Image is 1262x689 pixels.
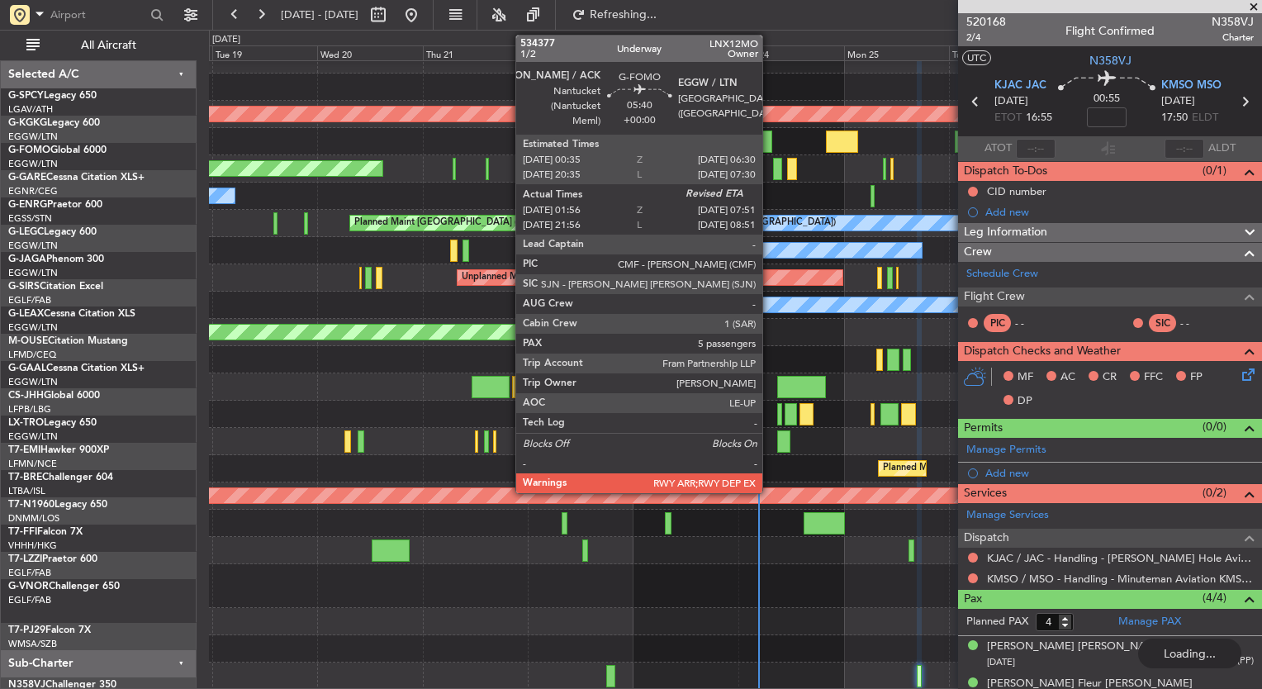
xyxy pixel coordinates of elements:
a: G-FOMOGlobal 6000 [8,145,107,155]
span: G-ENRG [8,200,47,210]
a: WMSA/SZB [8,638,57,650]
div: Planned Maint [GEOGRAPHIC_DATA] ([GEOGRAPHIC_DATA]) [354,211,614,235]
a: G-SIRSCitation Excel [8,282,103,292]
a: G-SPCYLegacy 650 [8,91,97,101]
div: Tue 19 [212,45,317,60]
span: G-VNOR [8,582,49,592]
a: T7-FFIFalcon 7X [8,527,83,537]
span: [DATE] [994,93,1028,110]
span: 2/4 [966,31,1006,45]
label: Planned PAX [966,614,1028,630]
div: Add new [985,466,1254,480]
span: ETOT [994,110,1022,126]
a: G-KGKGLegacy 600 [8,118,100,128]
div: PIC [984,314,1011,332]
span: T7-N1960 [8,500,55,510]
div: Sun 24 [738,45,843,60]
a: Manage Services [966,507,1049,524]
span: 520168 [966,13,1006,31]
a: VHHH/HKG [8,539,57,552]
a: Schedule Crew [966,266,1038,283]
span: KMSO MSO [1161,78,1222,94]
span: Dispatch [964,529,1009,548]
a: LX-TROLegacy 650 [8,418,97,428]
span: (0/2) [1203,484,1226,501]
a: G-ENRGPraetor 600 [8,200,102,210]
a: EGGW/LTN [8,267,58,279]
div: [DATE] [212,33,240,47]
a: EGGW/LTN [8,376,58,388]
a: Manage PAX [1118,614,1181,630]
button: All Aircraft [18,32,179,59]
button: UTC [962,50,991,65]
div: Planned Maint Chester [565,429,660,454]
span: Permits [964,419,1003,438]
a: CS-JHHGlobal 6000 [8,391,100,401]
span: Services [964,484,1007,503]
div: Loading... [1138,639,1241,668]
div: Tue 26 [949,45,1054,60]
div: Planned Maint Warsaw ([GEOGRAPHIC_DATA]) [883,456,1082,481]
a: EGGW/LTN [8,131,58,143]
span: N358VJ [1089,52,1132,69]
span: All Aircraft [43,40,174,51]
div: Owner [668,292,696,317]
span: (0/1) [1203,162,1226,179]
span: 00:55 [1094,91,1120,107]
a: Manage Permits [966,442,1046,459]
span: 16:55 [1026,110,1052,126]
span: T7-BRE [8,473,42,482]
a: LFMD/CEQ [8,349,56,361]
span: FP [1190,369,1203,386]
div: No Crew Cannes (Mandelieu) [638,238,760,263]
span: Dispatch To-Dos [964,162,1047,181]
span: G-KGKG [8,118,47,128]
div: [PERSON_NAME] [PERSON_NAME] [987,639,1165,655]
div: - - [1015,316,1052,330]
span: T7-PJ29 [8,625,45,635]
span: [DATE] - [DATE] [281,7,358,22]
div: Thu 21 [423,45,528,60]
span: G-LEAX [8,309,44,319]
span: Crew [964,243,992,262]
span: FFC [1144,369,1163,386]
a: KMSO / MSO - Handling - Minuteman Aviation KMSO / MSO [987,572,1254,586]
a: EGNR/CEG [8,185,58,197]
span: CR [1103,369,1117,386]
span: G-FOMO [8,145,50,155]
span: G-SPCY [8,91,44,101]
span: 17:50 [1161,110,1188,126]
span: Charter [1212,31,1254,45]
a: DNMM/LOS [8,512,59,525]
span: ELDT [1192,110,1218,126]
span: LX-TRO [8,418,44,428]
div: Add new [985,205,1254,219]
a: G-VNORChallenger 650 [8,582,120,592]
a: LTBA/ISL [8,485,45,497]
a: T7-BREChallenger 604 [8,473,113,482]
a: T7-N1960Legacy 650 [8,500,107,510]
span: MF [1018,369,1033,386]
a: EGLF/FAB [8,594,51,606]
a: LFPB/LBG [8,403,51,416]
a: T7-EMIHawker 900XP [8,445,109,455]
span: KJAC JAC [994,78,1046,94]
span: Leg Information [964,223,1047,242]
span: Flight Crew [964,287,1025,306]
div: - - [1180,316,1217,330]
div: Flight Confirmed [1065,22,1155,40]
span: [DATE] [987,656,1015,668]
span: Dispatch Checks and Weather [964,342,1121,361]
a: EGSS/STN [8,212,52,225]
a: EGLF/FAB [8,294,51,306]
div: Fri 22 [528,45,633,60]
input: --:-- [1016,139,1056,159]
div: Unplanned Maint Oxford ([GEOGRAPHIC_DATA]) [462,265,669,290]
span: G-LEGC [8,227,44,237]
span: G-SIRS [8,282,40,292]
span: ALDT [1208,140,1236,157]
button: Refreshing... [564,2,663,28]
a: G-GAALCessna Citation XLS+ [8,364,145,373]
input: Airport [50,2,145,27]
div: Planned Maint [GEOGRAPHIC_DATA] ([GEOGRAPHIC_DATA]) [563,374,823,399]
